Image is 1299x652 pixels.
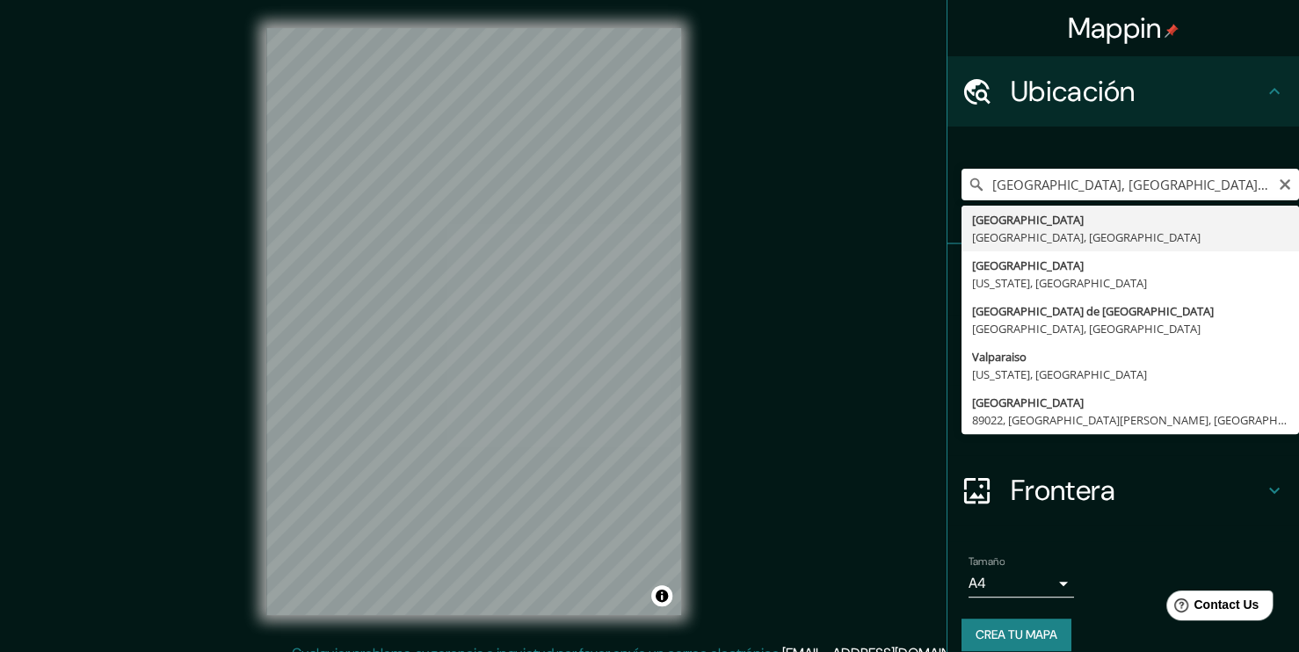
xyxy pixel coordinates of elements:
[1011,74,1264,109] h4: Ubicación
[1278,175,1292,192] button: Clear
[1011,473,1264,508] h4: Frontera
[1165,24,1179,38] img: pin-icon.png
[972,302,1288,320] div: [GEOGRAPHIC_DATA] de [GEOGRAPHIC_DATA]
[969,569,1074,598] div: A4
[972,348,1288,366] div: Valparaiso
[962,169,1299,200] input: Pick your city or area
[969,554,1005,569] label: Tamaño
[972,394,1288,411] div: [GEOGRAPHIC_DATA]
[266,28,681,615] canvas: Map
[947,56,1299,127] div: Ubicación
[1068,11,1179,46] h4: Mappin
[947,244,1299,315] div: Alfileres
[947,385,1299,455] div: Diseño
[651,585,672,606] button: Toggle attribution
[972,274,1288,292] div: [US_STATE], [GEOGRAPHIC_DATA]
[972,211,1288,228] div: [GEOGRAPHIC_DATA]
[947,315,1299,385] div: Estilo
[972,411,1288,429] div: 89022, [GEOGRAPHIC_DATA][PERSON_NAME], [GEOGRAPHIC_DATA], [GEOGRAPHIC_DATA], [GEOGRAPHIC_DATA]
[972,228,1288,246] div: [GEOGRAPHIC_DATA], [GEOGRAPHIC_DATA]
[1011,402,1264,438] h4: Diseño
[972,320,1288,337] div: [GEOGRAPHIC_DATA], [GEOGRAPHIC_DATA]
[962,619,1071,651] button: Crea tu mapa
[972,257,1288,274] div: [GEOGRAPHIC_DATA]
[972,366,1288,383] div: [US_STATE], [GEOGRAPHIC_DATA]
[947,455,1299,525] div: Frontera
[1143,583,1280,633] iframe: Help widget launcher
